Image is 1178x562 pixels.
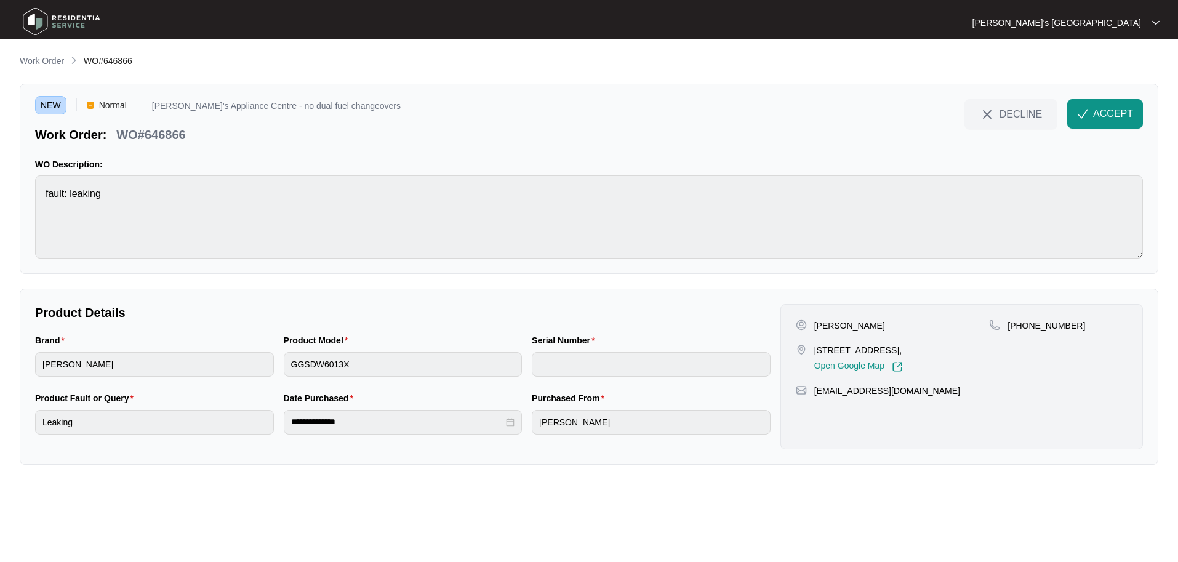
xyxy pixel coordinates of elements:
[980,107,995,122] img: close-Icon
[892,361,903,372] img: Link-External
[532,334,599,347] label: Serial Number
[284,352,523,377] input: Product Model
[814,344,903,356] p: [STREET_ADDRESS],
[814,361,903,372] a: Open Google Map
[35,158,1143,171] p: WO Description:
[18,3,105,40] img: residentia service logo
[796,385,807,396] img: map-pin
[35,410,274,435] input: Product Fault or Query
[814,319,885,332] p: [PERSON_NAME]
[87,102,94,109] img: Vercel Logo
[20,55,64,67] p: Work Order
[94,96,132,114] span: Normal
[35,304,771,321] p: Product Details
[284,334,353,347] label: Product Model
[796,344,807,355] img: map-pin
[1077,108,1088,119] img: check-Icon
[69,55,79,65] img: chevron-right
[284,392,358,404] label: Date Purchased
[796,319,807,331] img: user-pin
[964,99,1057,129] button: close-IconDECLINE
[989,319,1000,331] img: map-pin
[1008,319,1085,332] p: [PHONE_NUMBER]
[35,334,70,347] label: Brand
[35,392,138,404] label: Product Fault or Query
[35,96,66,114] span: NEW
[84,56,132,66] span: WO#646866
[116,126,185,143] p: WO#646866
[152,102,401,114] p: [PERSON_NAME]'s Appliance Centre - no dual fuel changeovers
[532,352,771,377] input: Serial Number
[532,410,771,435] input: Purchased From
[35,175,1143,259] textarea: fault: leaking
[1067,99,1143,129] button: check-IconACCEPT
[291,415,504,428] input: Date Purchased
[35,352,274,377] input: Brand
[1152,20,1160,26] img: dropdown arrow
[814,385,960,397] p: [EMAIL_ADDRESS][DOMAIN_NAME]
[35,126,106,143] p: Work Order:
[972,17,1141,29] p: [PERSON_NAME]'s [GEOGRAPHIC_DATA]
[1093,106,1133,121] span: ACCEPT
[532,392,609,404] label: Purchased From
[1000,107,1042,121] span: DECLINE
[17,55,66,68] a: Work Order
